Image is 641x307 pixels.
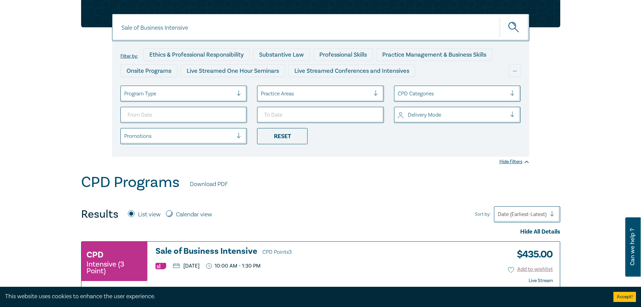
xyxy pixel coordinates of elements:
button: Add to wishlist [508,266,553,273]
input: Search for a program title, program description or presenter name [112,14,529,41]
label: Filter by: [120,54,138,59]
h1: CPD Programs [81,174,180,191]
input: To Date [257,107,384,123]
div: Reset [257,128,308,144]
input: Sort by [498,211,499,218]
button: Accept cookies [613,292,636,302]
h3: CPD [86,249,103,261]
span: CPD Points 3 [262,249,292,255]
p: 10:00 AM - 1:30 PM [206,263,261,269]
div: Practice Management & Business Skills [376,48,492,61]
h3: $ 435.00 [512,247,553,262]
a: Download PDF [190,180,228,189]
div: Hide All Details [81,227,560,236]
div: Live Streamed One Hour Seminars [181,64,285,77]
h4: Results [81,208,118,221]
small: Intensive (3 Point) [86,261,142,274]
span: Can we help ? [629,221,636,273]
input: select [398,90,399,97]
input: select [398,111,399,119]
h3: Sale of Business Intensive [155,247,432,257]
span: Sort by: [475,211,491,218]
div: Professional Skills [313,48,373,61]
input: From Date [120,107,247,123]
input: select [124,132,126,140]
img: Substantive Law [155,263,166,269]
div: Pre-Recorded Webcasts [230,81,308,93]
input: select [124,90,126,97]
p: [DATE] [173,263,200,269]
div: Onsite Programs [120,64,177,77]
input: select [261,90,262,97]
div: National Programs [388,81,450,93]
div: Live Streamed Practical Workshops [120,81,227,93]
div: 10 CPD Point Packages [311,81,385,93]
div: This website uses cookies to enhance the user experience. [5,292,603,301]
div: Live Streamed Conferences and Intensives [288,64,415,77]
a: Sale of Business Intensive CPD Points3 [155,247,432,257]
div: Hide Filters [499,158,529,165]
div: Ethics & Professional Responsibility [143,48,250,61]
strong: Live Stream [529,278,553,284]
label: Calendar view [176,210,212,219]
label: List view [138,210,161,219]
div: ... [509,64,521,77]
div: Substantive Law [253,48,310,61]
